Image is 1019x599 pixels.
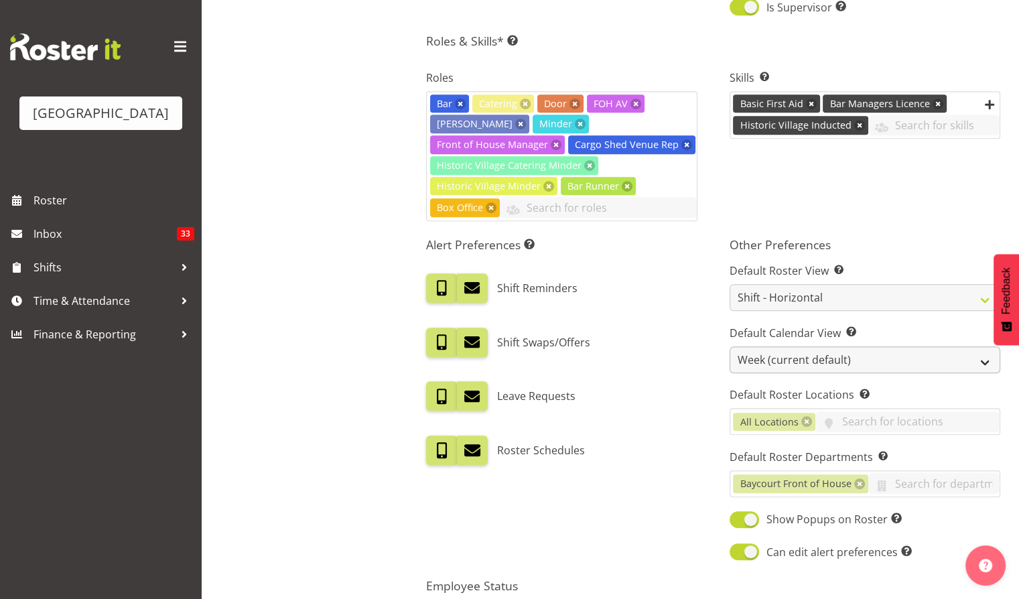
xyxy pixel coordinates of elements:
[479,96,517,111] span: Catering
[33,190,194,210] span: Roster
[426,70,697,86] label: Roles
[497,381,575,411] label: Leave Requests
[10,34,121,60] img: Rosterit website logo
[868,473,1000,494] input: Search for departments
[740,415,799,429] span: All Locations
[33,257,174,277] span: Shifts
[497,328,590,357] label: Shift Swaps/Offers
[437,158,582,173] span: Historic Village Catering Minder
[868,115,1000,135] input: Search for skills
[437,179,541,194] span: Historic Village Minder
[426,237,697,252] h5: Alert Preferences
[497,273,578,303] label: Shift Reminders
[177,227,194,241] span: 33
[437,137,548,152] span: Front of House Manager
[497,436,585,465] label: Roster Schedules
[1000,267,1012,314] span: Feedback
[815,411,1000,432] input: Search for locations
[594,96,628,111] span: FOH AV
[759,544,912,560] span: Can edit alert preferences
[33,324,174,344] span: Finance & Reporting
[740,118,852,133] span: Historic Village Inducted
[575,137,679,152] span: Cargo Shed Venue Rep
[539,117,572,131] span: Minder
[730,325,1000,341] label: Default Calendar View
[544,96,567,111] span: Door
[437,96,452,111] span: Bar
[426,578,705,593] h5: Employee Status
[567,179,619,194] span: Bar Runner
[33,224,177,244] span: Inbox
[437,117,513,131] span: [PERSON_NAME]
[500,197,696,218] input: Search for roles
[740,96,803,111] span: Basic First Aid
[730,263,1000,279] label: Default Roster View
[33,291,174,311] span: Time & Attendance
[994,254,1019,345] button: Feedback - Show survey
[979,559,992,572] img: help-xxl-2.png
[759,511,902,527] span: Show Popups on Roster
[730,387,1000,403] label: Default Roster Locations
[830,96,930,111] span: Bar Managers Licence
[740,476,852,491] span: Baycourt Front of House
[437,200,483,215] span: Box Office
[33,103,169,123] div: [GEOGRAPHIC_DATA]
[426,34,1000,48] h5: Roles & Skills*
[730,449,1000,465] label: Default Roster Departments
[730,237,1000,252] h5: Other Preferences
[730,70,1000,86] label: Skills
